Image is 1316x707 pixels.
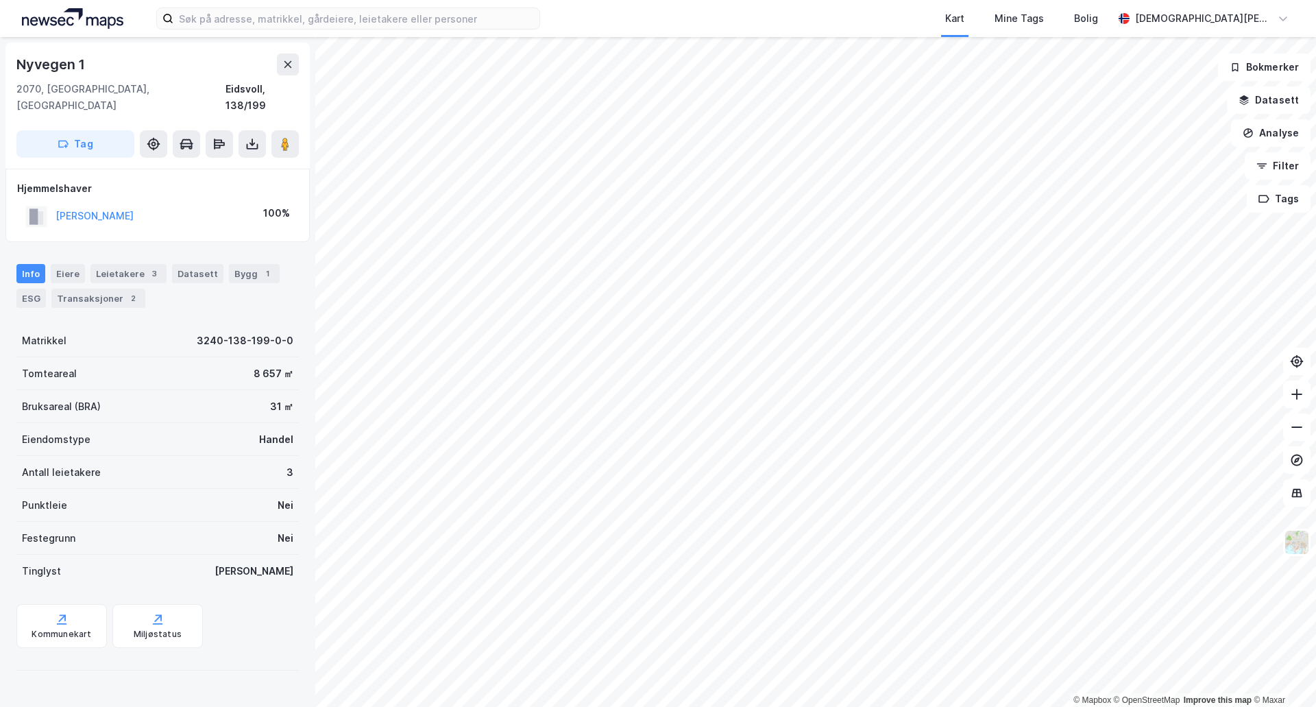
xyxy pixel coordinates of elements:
[260,267,274,280] div: 1
[1114,695,1180,705] a: OpenStreetMap
[17,180,298,197] div: Hjemmelshaver
[173,8,539,29] input: Søk på adresse, matrikkel, gårdeiere, leietakere eller personer
[287,464,293,481] div: 3
[1284,529,1310,555] img: Z
[32,629,91,640] div: Kommunekart
[147,267,161,280] div: 3
[278,530,293,547] div: Nei
[1218,53,1311,81] button: Bokmerker
[229,264,280,283] div: Bygg
[22,563,61,579] div: Tinglyst
[16,81,226,114] div: 2070, [GEOGRAPHIC_DATA], [GEOGRAPHIC_DATA]
[22,464,101,481] div: Antall leietakere
[259,431,293,448] div: Handel
[215,563,293,579] div: [PERSON_NAME]
[22,530,75,547] div: Festegrunn
[22,398,101,415] div: Bruksareal (BRA)
[1184,695,1252,705] a: Improve this map
[1231,119,1311,147] button: Analyse
[1073,695,1111,705] a: Mapbox
[172,264,223,283] div: Datasett
[945,10,964,27] div: Kart
[22,366,77,382] div: Tomteareal
[1135,10,1272,27] div: [DEMOGRAPHIC_DATA][PERSON_NAME]
[270,398,293,415] div: 31 ㎡
[22,8,123,29] img: logo.a4113a55bc3d86da70a041830d287a7e.svg
[1074,10,1098,27] div: Bolig
[22,431,90,448] div: Eiendomstype
[278,497,293,514] div: Nei
[1247,641,1316,707] iframe: Chat Widget
[90,264,167,283] div: Leietakere
[1245,152,1311,180] button: Filter
[254,366,293,382] div: 8 657 ㎡
[1247,185,1311,213] button: Tags
[51,289,145,308] div: Transaksjoner
[126,291,140,305] div: 2
[16,53,88,75] div: Nyvegen 1
[1247,641,1316,707] div: Kontrollprogram for chat
[197,333,293,349] div: 3240-138-199-0-0
[16,289,46,308] div: ESG
[1227,86,1311,114] button: Datasett
[263,205,290,221] div: 100%
[134,629,182,640] div: Miljøstatus
[22,497,67,514] div: Punktleie
[16,264,45,283] div: Info
[22,333,66,349] div: Matrikkel
[16,130,134,158] button: Tag
[51,264,85,283] div: Eiere
[995,10,1044,27] div: Mine Tags
[226,81,299,114] div: Eidsvoll, 138/199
